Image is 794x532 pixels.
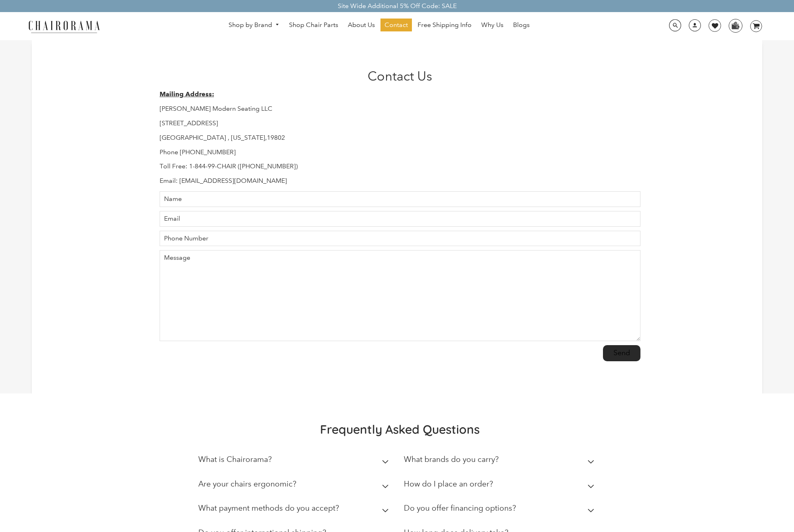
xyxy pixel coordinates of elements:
summary: What is Chairorama? [198,449,392,474]
h2: Frequently Asked Questions [198,422,601,437]
p: Phone [PHONE_NUMBER] [160,148,640,157]
h2: Do you offer financing options? [404,503,516,513]
h2: What payment methods do you accept? [198,503,339,513]
span: Free Shipping Info [418,21,472,29]
h1: Contact Us [160,68,640,84]
a: Shop Chair Parts [285,19,342,31]
a: About Us [344,19,379,31]
h2: How do I place an order? [404,479,493,489]
summary: What brands do you carry? [404,449,597,474]
span: Shop Chair Parts [289,21,338,29]
span: About Us [348,21,375,29]
summary: How do I place an order? [404,474,597,498]
p: [STREET_ADDRESS] [160,119,640,128]
summary: What payment methods do you accept? [198,498,392,522]
p: Email: [EMAIL_ADDRESS][DOMAIN_NAME] [160,177,640,185]
a: Contact [380,19,412,31]
p: Toll Free: 1-844-99-CHAIR ([PHONE_NUMBER]) [160,162,640,171]
a: Why Us [477,19,507,31]
span: Contact [385,21,408,29]
h2: Are your chairs ergonomic? [198,479,296,489]
h2: What is Chairorama? [198,455,272,464]
input: Name [160,191,640,207]
img: WhatsApp_Image_2024-07-12_at_16.23.01.webp [729,19,742,31]
a: Free Shipping Info [414,19,476,31]
summary: Are your chairs ergonomic? [198,474,392,498]
span: Blogs [513,21,530,29]
a: Shop by Brand [224,19,283,31]
input: Phone Number [160,231,640,246]
span: Why Us [481,21,503,29]
p: [PERSON_NAME] Modern Seating LLC [160,105,640,113]
nav: DesktopNavigation [139,19,619,33]
h2: What brands do you carry? [404,455,499,464]
iframe: Tidio Chat [684,480,790,518]
input: Send [603,345,640,361]
a: Blogs [509,19,534,31]
strong: Mailing Address: [160,90,214,98]
img: chairorama [24,19,104,33]
input: Email [160,211,640,227]
summary: Do you offer financing options? [404,498,597,522]
p: [GEOGRAPHIC_DATA] , [US_STATE],19802 [160,134,640,142]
